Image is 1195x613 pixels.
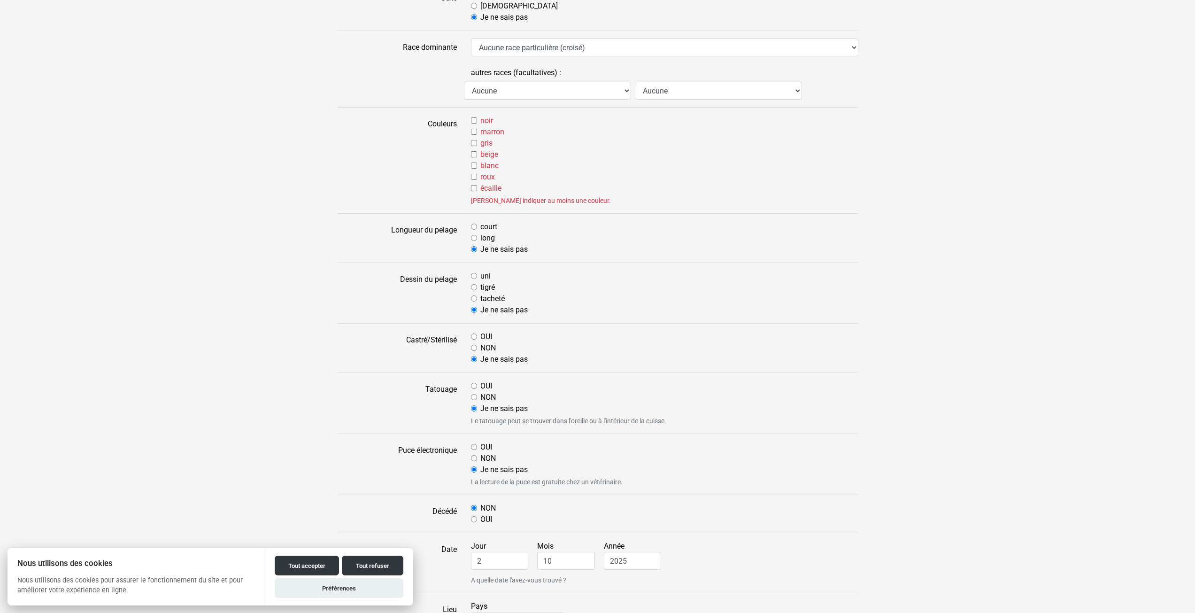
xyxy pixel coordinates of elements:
[480,503,496,514] label: NON
[342,556,403,575] button: Tout refuser
[480,293,505,304] label: tacheté
[471,455,477,461] input: NON
[480,115,493,126] label: noir
[330,331,464,365] label: Castré/Stérilisé
[480,126,504,138] label: marron
[480,160,499,171] label: blanc
[480,221,497,233] label: court
[275,578,403,598] button: Préférences
[471,196,858,206] div: [PERSON_NAME] indiquer au moins une couleur.
[480,453,496,464] label: NON
[471,444,477,450] input: OUI
[471,14,477,20] input: Je ne sais pas
[330,442,464,487] label: Puce électronique
[471,356,477,362] input: Je ne sais pas
[275,556,339,575] button: Tout accepter
[480,331,492,342] label: OUI
[604,552,662,570] input: Année
[480,183,501,194] label: écaille
[471,295,477,302] input: tacheté
[480,12,528,23] label: Je ne sais pas
[471,394,477,400] input: NON
[330,271,464,316] label: Dessin du pelage
[480,403,528,414] label: Je ne sais pas
[471,307,477,313] input: Je ne sais pas
[471,505,477,511] input: NON
[471,416,858,426] small: Le tatouage peut se trouver dans l'oreille ou à l'intérieur de la cuisse.
[471,477,858,487] small: La lecture de la puce est gratuite chez un vétérinaire.
[537,552,595,570] input: Mois
[471,273,477,279] input: uni
[471,64,561,82] label: autres races (facultatives) :
[471,246,477,252] input: Je ne sais pas
[330,39,464,56] label: Race dominante
[471,516,477,522] input: OUI
[471,552,529,570] input: Jour
[480,304,528,316] label: Je ne sais pas
[330,221,464,255] label: Longueur du pelage
[537,541,602,570] label: Mois
[480,464,528,475] label: Je ne sais pas
[471,284,477,290] input: tigré
[471,3,477,9] input: [DEMOGRAPHIC_DATA]
[471,345,477,351] input: NON
[480,171,495,183] label: roux
[480,138,493,149] label: gris
[8,559,264,568] h2: Nous utilisons des cookies
[471,235,477,241] input: long
[604,541,669,570] label: Année
[471,466,477,473] input: Je ne sais pas
[480,282,495,293] label: tigré
[480,271,491,282] label: uni
[471,575,858,585] small: A quelle date l'avez-vous trouvé ?
[480,442,492,453] label: OUI
[471,541,536,570] label: Jour
[480,342,496,354] label: NON
[480,0,558,12] label: [DEMOGRAPHIC_DATA]
[480,354,528,365] label: Je ne sais pas
[471,383,477,389] input: OUI
[480,392,496,403] label: NON
[8,575,264,603] p: Nous utilisons des cookies pour assurer le fonctionnement du site et pour améliorer votre expérie...
[471,224,477,230] input: court
[480,149,498,160] label: beige
[480,514,492,525] label: OUI
[471,405,477,411] input: Je ne sais pas
[330,115,464,206] label: Couleurs
[330,503,464,525] label: Décédé
[330,541,464,585] label: Date
[480,380,492,392] label: OUI
[480,233,495,244] label: long
[471,334,477,340] input: OUI
[480,244,528,255] label: Je ne sais pas
[330,380,464,426] label: Tatouage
